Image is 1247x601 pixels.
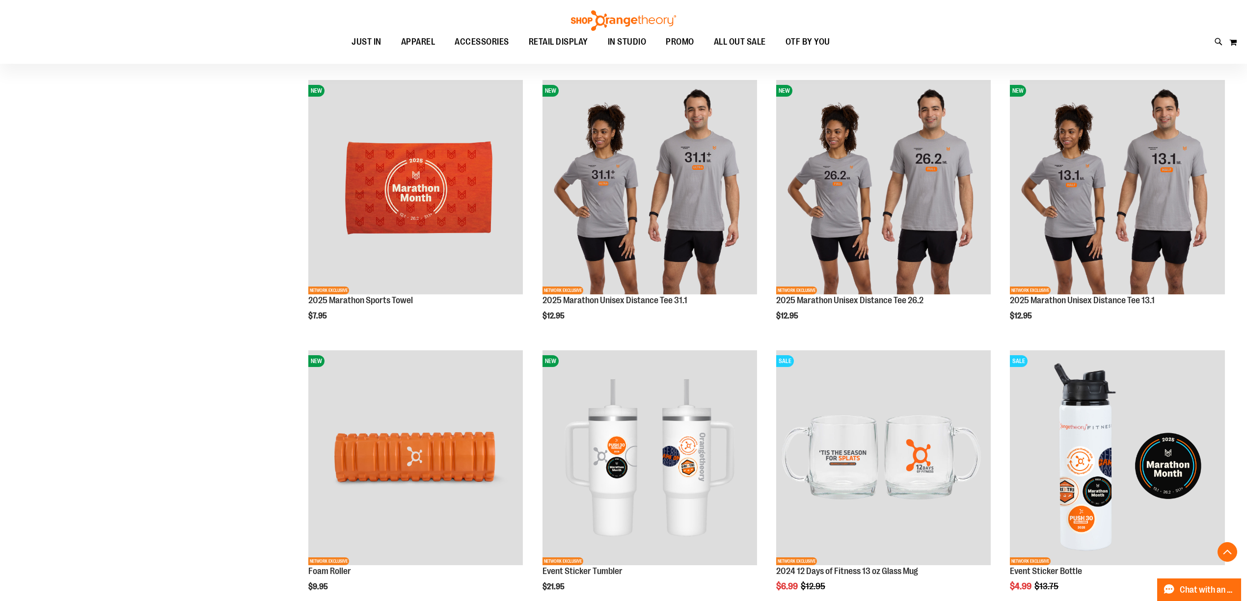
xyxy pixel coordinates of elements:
[542,287,583,294] span: NETWORK EXCLUSIVE
[542,566,623,576] a: Event Sticker Tumbler
[1010,80,1224,294] img: 2025 Marathon Unisex Distance Tee 13.1
[1010,350,1224,565] img: Event Sticker Bottle
[455,31,509,53] span: ACCESSORIES
[1005,75,1229,345] div: product
[776,80,991,294] img: 2025 Marathon Unisex Distance Tee 26.2
[542,350,757,566] a: OTF 40 oz. Sticker TumblerNEWNETWORK EXCLUSIVE
[542,355,559,367] span: NEW
[776,355,794,367] span: SALE
[608,31,647,53] span: IN STUDIO
[776,557,817,565] span: NETWORK EXCLUSIVE
[308,312,328,320] span: $7.95
[666,31,694,53] span: PROMO
[542,85,559,97] span: NEW
[308,566,351,576] a: Foam Roller
[308,80,523,294] img: 2025 Marathon Sports Towel
[1010,566,1082,576] a: Event Sticker Bottle
[776,350,991,565] img: Main image of 2024 12 Days of Fitness 13 oz Glass Mug
[1010,295,1155,305] a: 2025 Marathon Unisex Distance Tee 13.1
[308,287,349,294] span: NETWORK EXCLUSIVE
[776,80,991,296] a: 2025 Marathon Unisex Distance Tee 26.2NEWNETWORK EXCLUSIVE
[308,295,413,305] a: 2025 Marathon Sports Towel
[776,581,799,591] span: $6.99
[714,31,766,53] span: ALL OUT SALE
[1010,355,1028,367] span: SALE
[1010,581,1033,591] span: $4.99
[1157,578,1242,601] button: Chat with an Expert
[776,350,991,566] a: Main image of 2024 12 Days of Fitness 13 oz Glass MugSALENETWORK EXCLUSIVE
[303,75,528,345] div: product
[1180,585,1235,595] span: Chat with an Expert
[776,85,792,97] span: NEW
[776,295,923,305] a: 2025 Marathon Unisex Distance Tee 26.2
[1010,350,1224,566] a: Event Sticker BottleSALENETWORK EXCLUSIVE
[542,295,687,305] a: 2025 Marathon Unisex Distance Tee 31.1
[352,31,381,53] span: JUST IN
[308,85,325,97] span: NEW
[1010,557,1051,565] span: NETWORK EXCLUSIVE
[401,31,435,53] span: APPAREL
[1010,312,1033,320] span: $12.95
[771,75,996,345] div: product
[1010,80,1224,296] a: 2025 Marathon Unisex Distance Tee 13.1NEWNETWORK EXCLUSIVE
[538,75,762,345] div: product
[569,10,678,31] img: Shop Orangetheory
[542,582,566,591] span: $21.95
[1010,85,1026,97] span: NEW
[308,355,325,367] span: NEW
[542,312,566,320] span: $12.95
[308,582,329,591] span: $9.95
[1034,581,1060,591] span: $13.75
[776,312,800,320] span: $12.95
[776,287,817,294] span: NETWORK EXCLUSIVE
[542,80,757,294] img: 2025 Marathon Unisex Distance Tee 31.1
[542,557,583,565] span: NETWORK EXCLUSIVE
[542,80,757,296] a: 2025 Marathon Unisex Distance Tee 31.1NEWNETWORK EXCLUSIVE
[308,350,523,566] a: Foam RollerNEWNETWORK EXCLUSIVE
[801,581,827,591] span: $12.95
[542,350,757,565] img: OTF 40 oz. Sticker Tumbler
[308,557,349,565] span: NETWORK EXCLUSIVE
[786,31,830,53] span: OTF BY YOU
[1218,542,1237,562] button: Back To Top
[308,80,523,296] a: 2025 Marathon Sports TowelNEWNETWORK EXCLUSIVE
[308,350,523,565] img: Foam Roller
[776,566,918,576] a: 2024 12 Days of Fitness 13 oz Glass Mug
[529,31,588,53] span: RETAIL DISPLAY
[1010,287,1051,294] span: NETWORK EXCLUSIVE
